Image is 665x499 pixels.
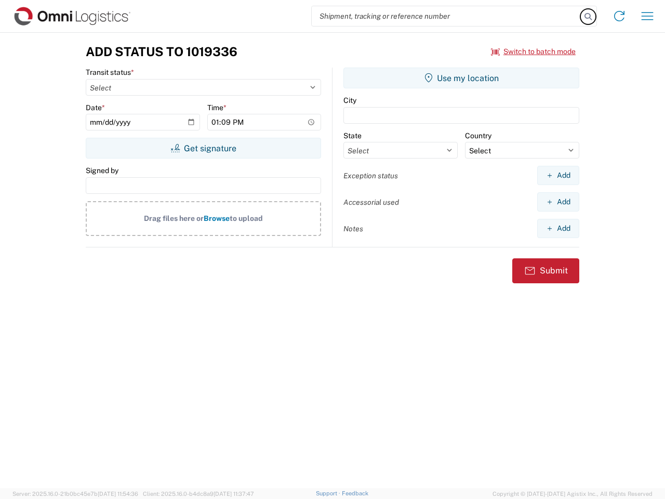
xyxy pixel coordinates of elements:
[230,214,263,222] span: to upload
[493,489,653,498] span: Copyright © [DATE]-[DATE] Agistix Inc., All Rights Reserved
[144,214,204,222] span: Drag files here or
[537,192,579,212] button: Add
[343,68,579,88] button: Use my location
[86,44,237,59] h3: Add Status to 1019336
[214,491,254,497] span: [DATE] 11:37:47
[491,43,576,60] button: Switch to batch mode
[343,171,398,180] label: Exception status
[143,491,254,497] span: Client: 2025.16.0-b4dc8a9
[204,214,230,222] span: Browse
[86,68,134,77] label: Transit status
[312,6,581,26] input: Shipment, tracking or reference number
[342,490,368,496] a: Feedback
[343,224,363,233] label: Notes
[86,138,321,159] button: Get signature
[465,131,491,140] label: Country
[86,166,118,175] label: Signed by
[86,103,105,112] label: Date
[12,491,138,497] span: Server: 2025.16.0-21b0bc45e7b
[316,490,342,496] a: Support
[537,166,579,185] button: Add
[98,491,138,497] span: [DATE] 11:54:36
[343,131,362,140] label: State
[343,198,399,207] label: Accessorial used
[537,219,579,238] button: Add
[512,258,579,283] button: Submit
[343,96,356,105] label: City
[207,103,227,112] label: Time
